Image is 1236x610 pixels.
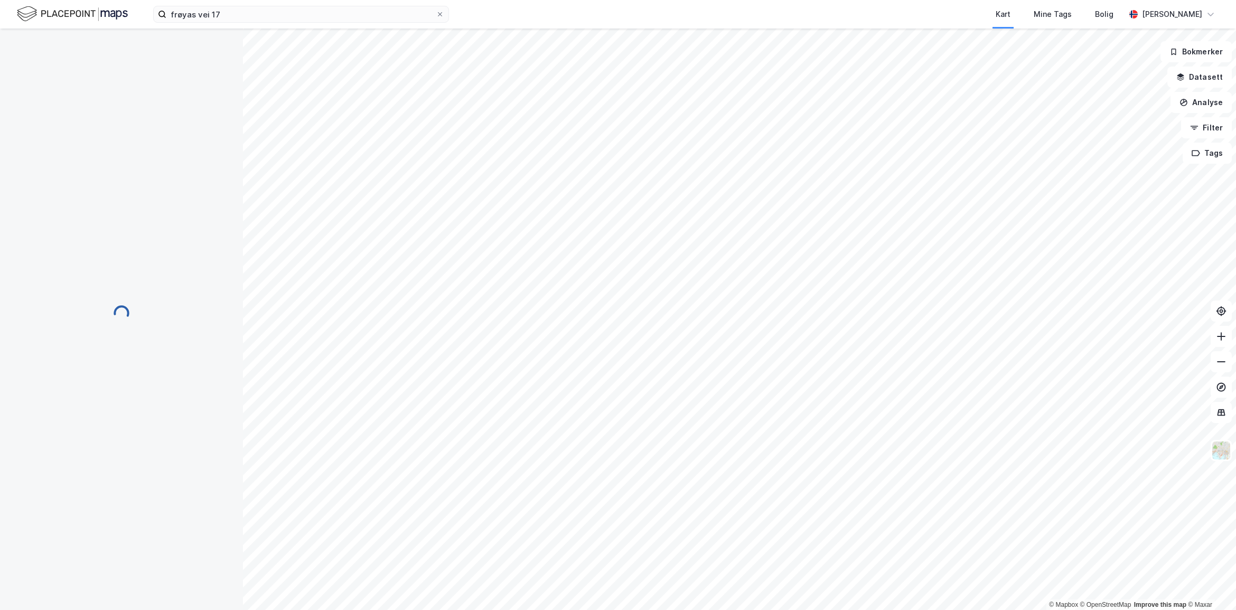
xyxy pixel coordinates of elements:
[166,6,436,22] input: Søk på adresse, matrikkel, gårdeiere, leietakere eller personer
[1049,601,1078,608] a: Mapbox
[1183,143,1232,164] button: Tags
[1034,8,1072,21] div: Mine Tags
[1171,92,1232,113] button: Analyse
[1142,8,1202,21] div: [PERSON_NAME]
[1211,440,1231,461] img: Z
[1167,67,1232,88] button: Datasett
[1183,559,1236,610] iframe: Chat Widget
[1080,601,1131,608] a: OpenStreetMap
[1095,8,1113,21] div: Bolig
[996,8,1010,21] div: Kart
[113,305,130,322] img: spinner.a6d8c91a73a9ac5275cf975e30b51cfb.svg
[1160,41,1232,62] button: Bokmerker
[17,5,128,23] img: logo.f888ab2527a4732fd821a326f86c7f29.svg
[1181,117,1232,138] button: Filter
[1134,601,1186,608] a: Improve this map
[1183,559,1236,610] div: Kontrollprogram for chat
